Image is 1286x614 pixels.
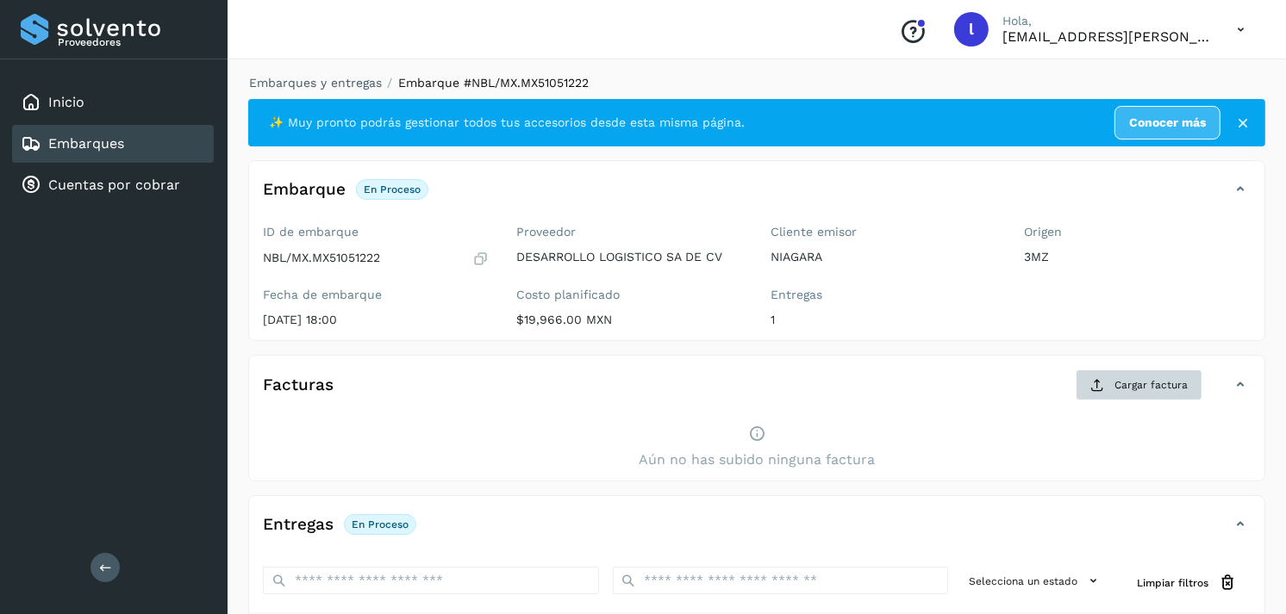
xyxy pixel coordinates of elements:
[263,225,490,239] label: ID de embarque
[12,125,214,163] div: Embarques
[12,166,214,204] div: Cuentas por cobrar
[263,288,490,302] label: Fecha de embarque
[1114,377,1188,393] span: Cargar factura
[1025,225,1252,239] label: Origen
[249,369,1264,414] div: FacturasCargar factura
[12,84,214,121] div: Inicio
[517,313,744,327] p: $19,966.00 MXN
[263,515,334,535] h4: Entregas
[962,567,1109,595] button: Selecciona un estado
[1002,14,1209,28] p: Hola,
[771,225,997,239] label: Cliente emisor
[249,510,1264,553] div: EntregasEn proceso
[248,74,1265,92] nav: breadcrumb
[771,288,997,302] label: Entregas
[771,250,997,264] p: NIAGARA
[58,36,207,48] p: Proveedores
[1002,28,1209,45] p: lauraamalia.castillo@xpertal.com
[263,375,334,395] h4: Facturas
[269,114,745,132] span: ✨ Muy pronto podrás gestionar todos tus accesorios desde esta misma página.
[364,183,421,195] p: En proceso
[48,135,124,152] a: Embarques
[1114,106,1220,140] a: Conocer más
[517,250,744,264] p: DESARROLLO LOGISTICO SA DE CV
[48,177,180,193] a: Cuentas por cobrar
[1137,575,1208,591] span: Limpiar filtros
[263,180,346,200] h4: Embarque
[771,313,997,327] p: 1
[263,251,380,265] p: NBL/MX.MX51051222
[249,175,1264,218] div: EmbarqueEn proceso
[1025,250,1252,264] p: 3MZ
[263,313,490,327] p: [DATE] 18:00
[398,76,589,90] span: Embarque #NBL/MX.MX51051222
[1076,369,1202,400] button: Cargar factura
[1123,567,1251,598] button: Limpiar filtros
[517,288,744,302] label: Costo planificado
[48,94,84,110] a: Inicio
[517,225,744,239] label: Proveedor
[249,76,382,90] a: Embarques y entregas
[639,450,875,470] span: Aún no has subido ninguna factura
[352,518,409,530] p: En proceso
